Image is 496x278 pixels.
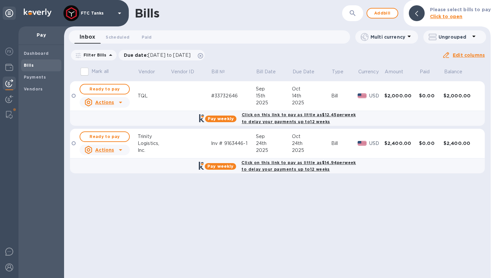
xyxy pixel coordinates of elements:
[369,140,384,147] p: USD
[358,68,379,75] p: Currency
[142,34,152,41] span: Paid
[332,68,352,75] span: Type
[293,68,323,75] span: Due Date
[211,140,256,147] div: Inv # 9163446-1
[444,68,471,75] span: Balance
[211,68,233,75] span: Bill №
[293,68,315,75] p: Due Date
[385,68,403,75] p: Amount
[241,160,356,172] b: Click on this link to pay as little as $14.94 per week to delay your payments up to 12 weeks
[119,50,205,60] div: Due date:[DATE] to [DATE]
[367,8,398,18] button: Addbill
[358,93,367,98] img: USD
[256,133,292,140] div: Sep
[95,147,114,153] u: Actions
[358,141,367,146] img: USD
[124,52,194,58] p: Due date :
[256,99,292,106] div: 2025
[430,14,463,19] b: Click to open
[256,147,292,154] div: 2025
[256,92,292,99] div: 15th
[148,52,191,58] span: [DATE] to [DATE]
[24,9,52,17] img: Logo
[420,68,430,75] p: Paid
[5,63,13,71] img: Wallets
[24,75,46,80] b: Payments
[24,51,49,56] b: Dashboard
[95,100,114,105] u: Actions
[138,147,170,154] div: Inc.
[106,34,129,41] span: Scheduled
[384,140,419,147] div: $2,400.00
[171,68,194,75] p: Vendor ID
[138,68,155,75] p: Vendor
[24,87,43,91] b: Vendors
[332,68,344,75] p: Type
[91,68,109,75] p: Mark all
[138,92,170,99] div: TQL
[331,140,358,147] div: Bill
[256,140,292,147] div: 24th
[430,7,491,12] b: Please select bills to pay
[80,131,130,142] button: Ready to pay
[453,52,485,58] u: Edit columns
[81,11,114,16] p: FTC Tanks
[419,92,443,99] div: $0.00
[5,48,13,55] img: Foreign exchange
[81,52,107,58] p: Filter Bills
[420,68,439,75] span: Paid
[292,133,331,140] div: Oct
[439,34,470,40] p: Ungrouped
[256,68,284,75] span: Bill Date
[385,68,412,75] span: Amount
[24,63,34,68] b: Bills
[171,68,203,75] span: Vendor ID
[444,68,463,75] p: Balance
[24,32,59,38] p: Pay
[211,92,256,99] div: #33732646
[207,164,233,169] b: Pay weekly
[371,34,405,40] p: Multi currency
[211,68,225,75] p: Bill №
[256,68,276,75] p: Bill Date
[443,92,478,99] div: $2,000.00
[384,92,419,99] div: $2,000.00
[80,84,130,94] button: Ready to pay
[138,68,164,75] span: Vendor
[292,140,331,147] div: 24th
[372,9,392,17] span: Add bill
[208,116,234,121] b: Pay weekly
[292,147,331,154] div: 2025
[292,99,331,106] div: 2025
[419,140,443,147] div: $0.00
[3,7,16,20] div: Unpin categories
[135,6,159,20] h1: Bills
[138,140,170,147] div: Logistics,
[138,133,170,140] div: Trinity
[86,85,124,93] span: Ready to pay
[331,92,358,99] div: Bill
[242,112,356,124] b: Click on this link to pay as little as $12.45 per week to delay your payments up to 12 weeks
[292,92,331,99] div: 14th
[369,92,384,99] p: USD
[256,86,292,92] div: Sep
[292,86,331,92] div: Oct
[80,32,95,42] span: Inbox
[86,133,124,141] span: Ready to pay
[443,140,478,147] div: $2,400.00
